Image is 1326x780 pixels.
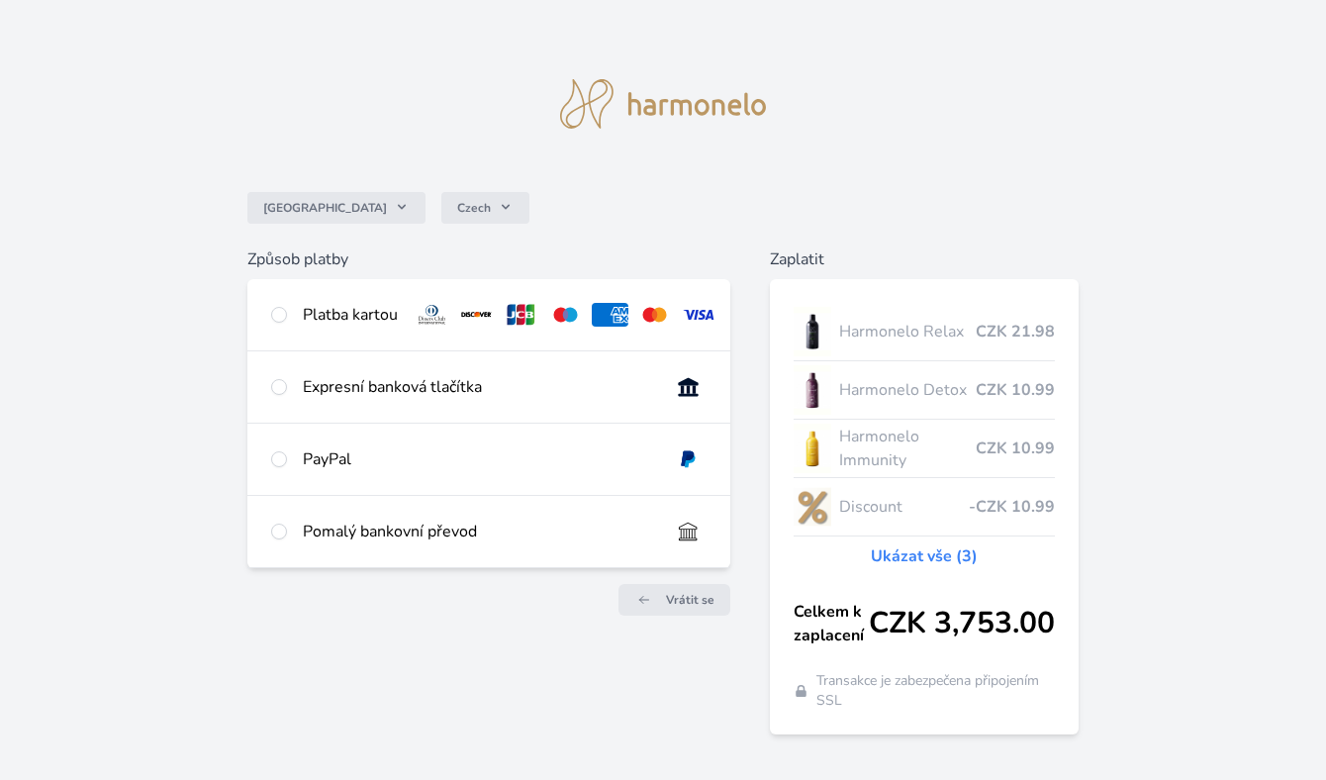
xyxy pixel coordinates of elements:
[457,200,491,216] span: Czech
[458,303,495,327] img: discover.svg
[666,592,714,608] span: Vrátit se
[794,482,831,532] img: discount-lo.png
[976,320,1055,343] span: CZK 21.98
[839,495,969,519] span: Discount
[636,303,673,327] img: mc.svg
[303,520,654,543] div: Pomalý bankovní převod
[839,425,976,472] span: Harmonelo Immunity
[681,303,717,327] img: visa.svg
[247,192,426,224] button: [GEOGRAPHIC_DATA]
[414,303,450,327] img: diners.svg
[976,437,1055,460] span: CZK 10.99
[670,375,707,399] img: onlineBanking_CZ.svg
[670,520,707,543] img: bankTransfer_IBAN.svg
[547,303,584,327] img: maestro.svg
[618,584,730,616] a: Vrátit se
[503,303,539,327] img: jcb.svg
[247,247,730,271] h6: Způsob platby
[441,192,529,224] button: Czech
[794,307,831,356] img: CLEAN_RELAX_se_stinem_x-lo.jpg
[770,247,1079,271] h6: Zaplatit
[303,447,654,471] div: PayPal
[871,544,978,568] a: Ukázat vše (3)
[794,600,869,647] span: Celkem k zaplacení
[969,495,1055,519] span: -CZK 10.99
[263,200,387,216] span: [GEOGRAPHIC_DATA]
[976,378,1055,402] span: CZK 10.99
[794,424,831,473] img: IMMUNITY_se_stinem_x-lo.jpg
[670,447,707,471] img: paypal.svg
[560,79,766,129] img: logo.svg
[303,303,398,327] div: Platba kartou
[839,320,976,343] span: Harmonelo Relax
[794,365,831,415] img: DETOX_se_stinem_x-lo.jpg
[869,606,1055,641] span: CZK 3,753.00
[839,378,976,402] span: Harmonelo Detox
[816,671,1055,711] span: Transakce je zabezpečena připojením SSL
[592,303,628,327] img: amex.svg
[303,375,654,399] div: Expresní banková tlačítka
